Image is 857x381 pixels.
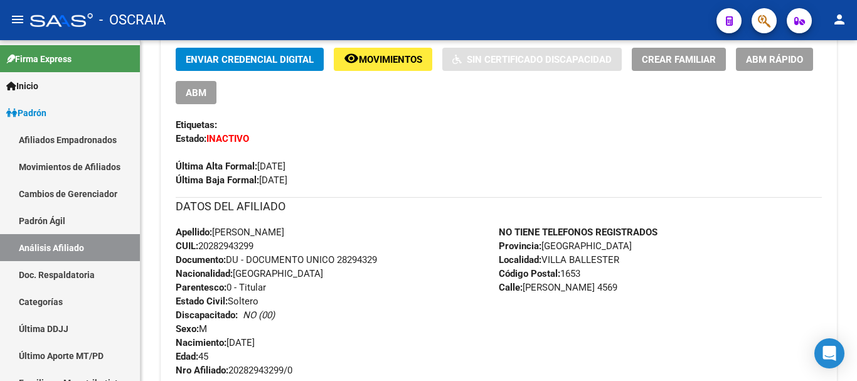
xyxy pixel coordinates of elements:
[6,106,46,120] span: Padrón
[10,12,25,27] mat-icon: menu
[176,282,226,293] strong: Parentesco:
[176,119,217,131] strong: Etiquetas:
[499,268,560,279] strong: Código Postal:
[176,254,226,266] strong: Documento:
[499,227,657,238] strong: NO TIENE TELEFONOS REGISTRADOS
[176,198,822,215] h3: DATOS DEL AFILIADO
[176,48,324,71] button: Enviar Credencial Digital
[632,48,726,71] button: Crear Familiar
[186,87,206,99] span: ABM
[334,48,432,71] button: Movimientos
[243,309,275,321] i: NO (00)
[499,282,523,293] strong: Calle:
[176,161,257,172] strong: Última Alta Formal:
[176,254,377,266] span: DU - DOCUMENTO UNICO 28294329
[99,6,166,34] span: - OSCRAIA
[176,268,323,279] span: [GEOGRAPHIC_DATA]
[176,296,258,307] span: Soltero
[499,240,632,252] span: [GEOGRAPHIC_DATA]
[176,240,198,252] strong: CUIL:
[176,268,233,279] strong: Nacionalidad:
[176,365,228,376] strong: Nro Afiliado:
[499,240,541,252] strong: Provincia:
[499,254,619,266] span: VILLA BALLESTER
[176,81,216,104] button: ABM
[736,48,813,71] button: ABM Rápido
[176,174,287,186] span: [DATE]
[176,133,206,144] strong: Estado:
[176,227,284,238] span: [PERSON_NAME]
[176,161,285,172] span: [DATE]
[832,12,847,27] mat-icon: person
[176,323,199,335] strong: Sexo:
[176,282,266,293] span: 0 - Titular
[467,54,612,65] span: Sin Certificado Discapacidad
[176,227,212,238] strong: Apellido:
[186,54,314,65] span: Enviar Credencial Digital
[499,254,541,266] strong: Localidad:
[499,268,580,279] span: 1653
[642,54,716,65] span: Crear Familiar
[176,309,238,321] strong: Discapacitado:
[499,282,617,293] span: [PERSON_NAME] 4569
[206,133,249,144] strong: INACTIVO
[176,351,208,362] span: 45
[176,323,207,335] span: M
[6,52,72,66] span: Firma Express
[176,296,228,307] strong: Estado Civil:
[6,79,38,93] span: Inicio
[359,54,422,65] span: Movimientos
[176,365,292,376] span: 20282943299/0
[176,351,198,362] strong: Edad:
[176,337,226,348] strong: Nacimiento:
[746,54,803,65] span: ABM Rápido
[442,48,622,71] button: Sin Certificado Discapacidad
[344,51,359,66] mat-icon: remove_red_eye
[176,174,259,186] strong: Última Baja Formal:
[176,337,255,348] span: [DATE]
[176,240,253,252] span: 20282943299
[814,338,844,368] div: Open Intercom Messenger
